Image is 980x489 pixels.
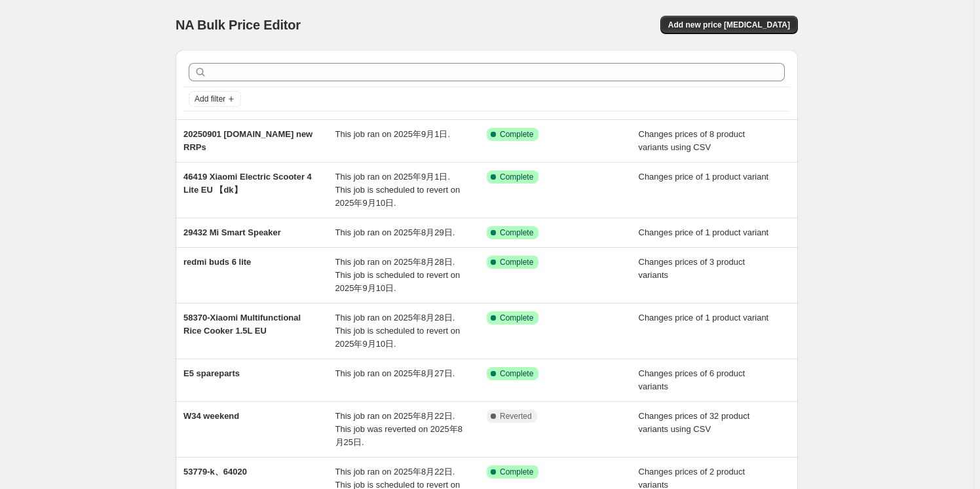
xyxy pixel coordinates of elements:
span: This job ran on 2025年8月22日. This job was reverted on 2025年8月25日. [335,411,462,447]
span: redmi buds 6 lite [183,257,251,267]
span: Complete [500,227,533,238]
span: Changes prices of 32 product variants using CSV [639,411,750,434]
span: Complete [500,368,533,379]
span: Complete [500,313,533,323]
span: 46419 Xiaomi Electric Scooter 4 Lite EU 【dk】 [183,172,312,195]
span: Changes price of 1 product variant [639,227,769,237]
span: Add filter [195,94,225,104]
span: 29432 Mi Smart Speaker [183,227,281,237]
span: This job ran on 2025年9月1日. This job is scheduled to revert on 2025年9月10日. [335,172,461,208]
span: This job ran on 2025年8月27日. [335,368,455,378]
span: Changes price of 1 product variant [639,172,769,182]
span: W34 weekend [183,411,239,421]
span: 58370-Xiaomi Multifunctional Rice Cooker 1.5L EU [183,313,301,336]
button: Add new price [MEDICAL_DATA] [660,16,798,34]
span: Changes prices of 3 product variants [639,257,745,280]
span: Changes prices of 8 product variants using CSV [639,129,745,152]
span: NA Bulk Price Editor [176,18,301,32]
span: Complete [500,129,533,140]
span: 20250901 [DOMAIN_NAME] new RRPs [183,129,312,152]
span: This job ran on 2025年8月28日. This job is scheduled to revert on 2025年9月10日. [335,313,461,349]
span: Complete [500,172,533,182]
span: E5 spareparts [183,368,240,378]
button: Add filter [189,91,241,107]
span: This job ran on 2025年8月29日. [335,227,455,237]
span: Changes price of 1 product variant [639,313,769,323]
span: This job ran on 2025年9月1日. [335,129,451,139]
span: Changes prices of 6 product variants [639,368,745,391]
span: Complete [500,467,533,477]
span: Complete [500,257,533,267]
span: Reverted [500,411,532,421]
span: This job ran on 2025年8月28日. This job is scheduled to revert on 2025年9月10日. [335,257,461,293]
span: 53779-k、64020 [183,467,247,477]
span: Add new price [MEDICAL_DATA] [668,20,790,30]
